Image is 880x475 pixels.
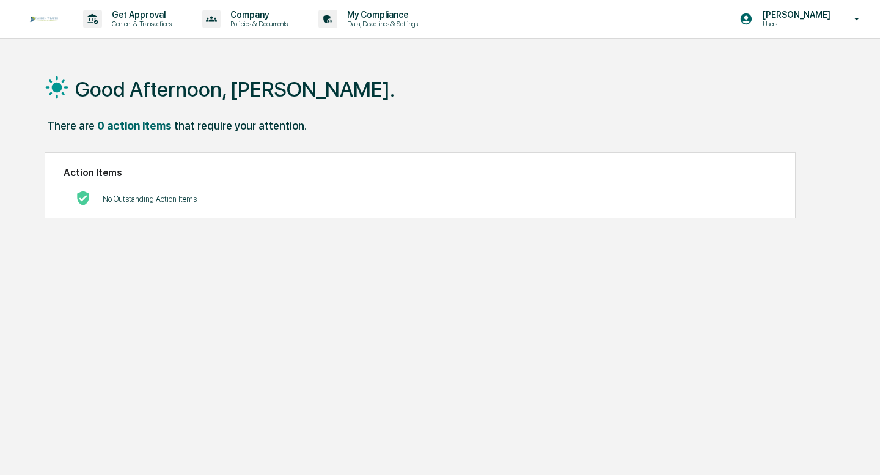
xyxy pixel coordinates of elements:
h1: Good Afternoon, [PERSON_NAME]. [75,77,395,101]
img: logo [29,15,59,23]
p: Data, Deadlines & Settings [337,20,424,28]
p: Get Approval [102,10,178,20]
div: There are [47,119,95,132]
div: 0 action items [97,119,172,132]
div: that require your attention. [174,119,307,132]
p: [PERSON_NAME] [753,10,837,20]
img: No Actions logo [76,191,90,205]
p: Company [221,10,294,20]
p: No Outstanding Action Items [103,194,197,204]
h2: Action Items [64,167,776,179]
p: Policies & Documents [221,20,294,28]
p: My Compliance [337,10,424,20]
p: Content & Transactions [102,20,178,28]
p: Users [753,20,837,28]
